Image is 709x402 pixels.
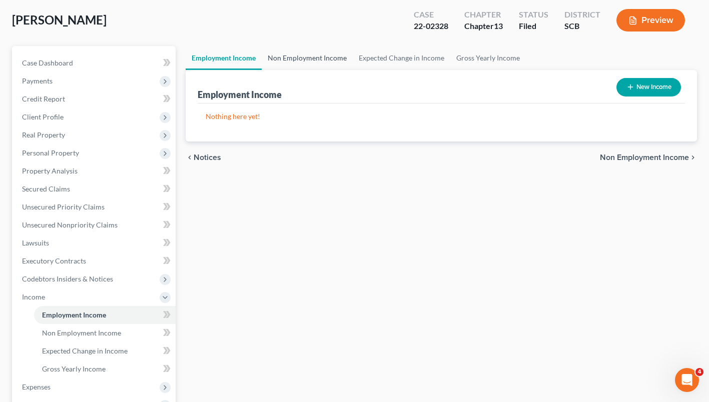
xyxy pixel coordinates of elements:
[186,153,194,161] i: chevron_left
[22,382,51,391] span: Expenses
[414,20,448,32] div: 22-02328
[22,130,65,139] span: Real Property
[464,20,503,32] div: Chapter
[564,9,600,20] div: District
[22,202,105,211] span: Unsecured Priority Claims
[206,111,677,121] p: Nothing here yet!
[14,234,176,252] a: Lawsuits
[450,46,526,70] a: Gross Yearly Income
[519,9,548,20] div: Status
[194,153,221,161] span: Notices
[616,78,681,96] button: New Income
[42,346,128,355] span: Expected Change in Income
[14,180,176,198] a: Secured Claims
[14,162,176,180] a: Property Analysis
[34,342,176,360] a: Expected Change in Income
[12,12,107,27] span: [PERSON_NAME]
[22,184,70,193] span: Secured Claims
[14,198,176,216] a: Unsecured Priority Claims
[22,238,49,247] span: Lawsuits
[22,256,86,265] span: Executory Contracts
[14,54,176,72] a: Case Dashboard
[14,216,176,234] a: Unsecured Nonpriority Claims
[22,58,73,67] span: Case Dashboard
[616,9,685,31] button: Preview
[42,364,106,373] span: Gross Yearly Income
[42,310,106,319] span: Employment Income
[186,153,221,161] button: chevron_left Notices
[22,166,78,175] span: Property Analysis
[675,368,699,392] iframe: Intercom live chat
[464,9,503,20] div: Chapter
[22,274,113,283] span: Codebtors Insiders & Notices
[695,368,703,376] span: 4
[14,252,176,270] a: Executory Contracts
[42,328,121,337] span: Non Employment Income
[564,20,600,32] div: SCB
[22,292,45,301] span: Income
[519,20,548,32] div: Filed
[22,112,64,121] span: Client Profile
[198,88,282,100] div: Employment Income
[22,220,118,229] span: Unsecured Nonpriority Claims
[22,148,79,157] span: Personal Property
[34,306,176,324] a: Employment Income
[600,153,689,161] span: Non Employment Income
[34,324,176,342] a: Non Employment Income
[14,90,176,108] a: Credit Report
[494,21,503,30] span: 13
[186,46,262,70] a: Employment Income
[22,94,65,103] span: Credit Report
[34,360,176,378] a: Gross Yearly Income
[600,153,697,161] button: Non Employment Income chevron_right
[262,46,353,70] a: Non Employment Income
[353,46,450,70] a: Expected Change in Income
[22,76,53,85] span: Payments
[689,153,697,161] i: chevron_right
[414,9,448,20] div: Case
